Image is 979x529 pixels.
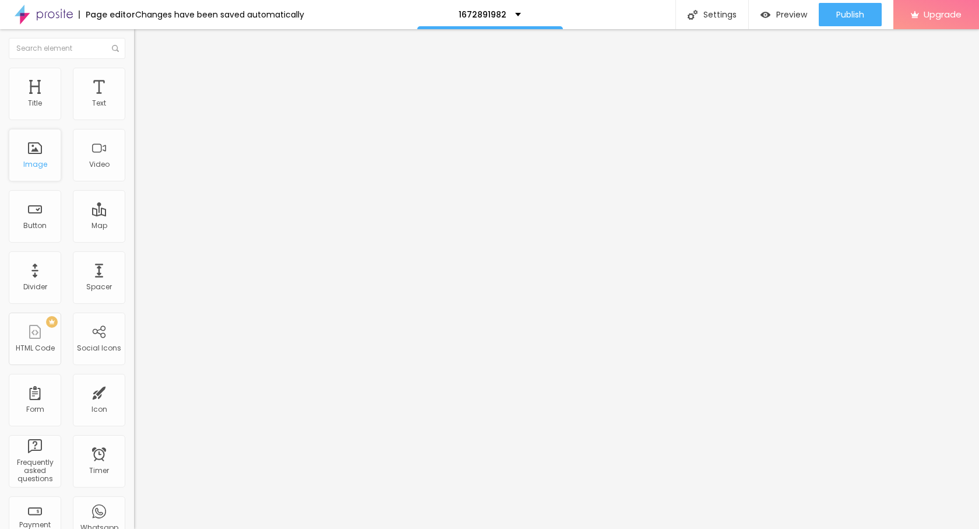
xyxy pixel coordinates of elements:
div: HTML Code [16,344,55,352]
button: Publish [819,3,882,26]
div: Frequently asked questions [12,458,58,484]
span: Publish [836,10,864,19]
div: Icon [91,405,107,414]
span: Upgrade [924,9,962,19]
div: Title [28,99,42,107]
img: view-1.svg [760,10,770,20]
div: Form [26,405,44,414]
span: Preview [776,10,807,19]
button: Preview [749,3,819,26]
p: 1672891982 [459,10,506,19]
div: Social Icons [77,344,121,352]
img: Icone [688,10,698,20]
div: Spacer [86,283,112,291]
div: Button [23,222,47,230]
div: Divider [23,283,47,291]
div: Image [23,160,47,169]
div: Timer [89,467,109,475]
div: Page editor [79,10,135,19]
div: Map [91,222,107,230]
img: Icone [112,45,119,52]
div: Text [92,99,106,107]
div: Video [89,160,110,169]
input: Search element [9,38,125,59]
div: Changes have been saved automatically [135,10,304,19]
